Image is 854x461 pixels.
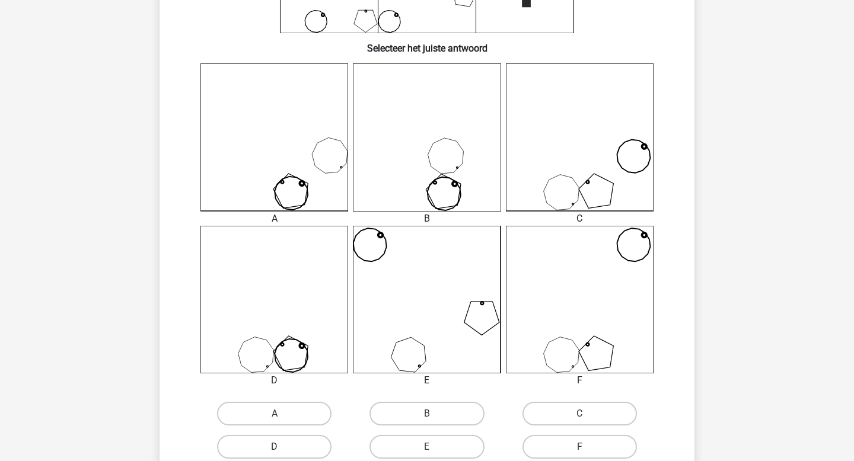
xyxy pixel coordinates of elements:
[217,435,332,459] label: D
[497,212,662,226] div: C
[369,435,484,459] label: E
[179,33,675,54] h6: Selecteer het juiste antwoord
[192,373,357,388] div: D
[217,402,332,425] label: A
[369,402,484,425] label: B
[522,435,637,459] label: F
[344,212,509,226] div: B
[344,373,509,388] div: E
[522,402,637,425] label: C
[192,212,357,226] div: A
[497,373,662,388] div: F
